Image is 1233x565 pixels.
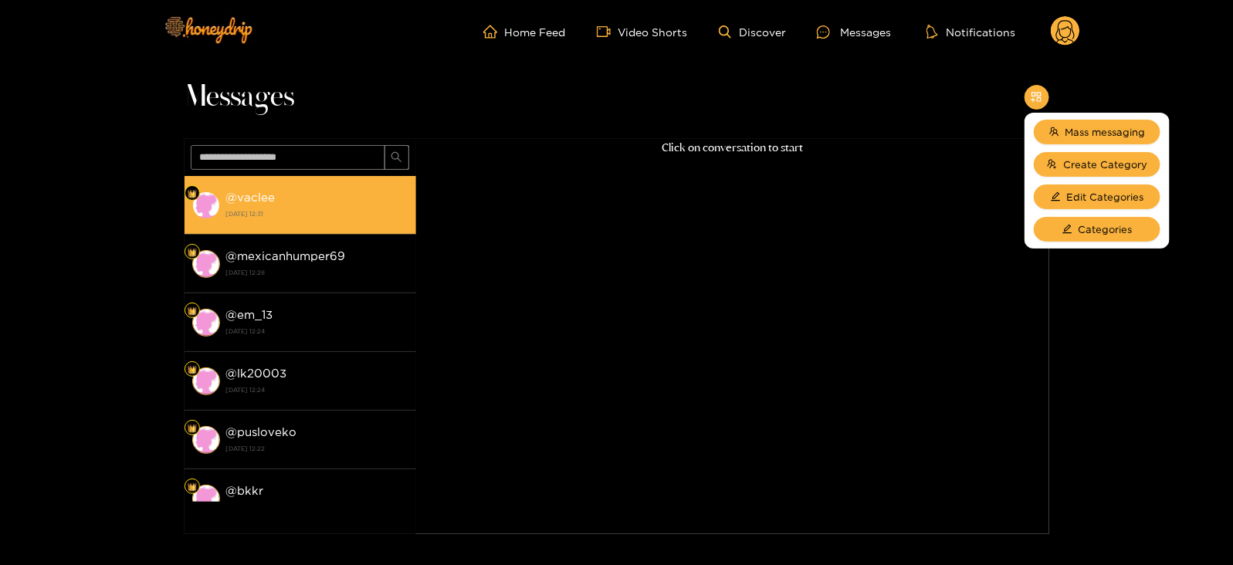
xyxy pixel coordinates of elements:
strong: @ bkkr [226,484,264,497]
a: Home Feed [483,25,566,39]
img: Fan Level [188,365,197,374]
span: search [391,151,402,164]
button: editEdit Categories [1034,184,1160,209]
a: Discover [719,25,786,39]
span: Edit Categories [1067,189,1144,205]
button: editCategories [1034,217,1160,242]
span: team [1049,127,1059,138]
strong: @ lk20003 [226,367,287,380]
img: conversation [192,191,220,219]
strong: @ em_13 [226,308,273,321]
span: Mass messaging [1065,124,1146,140]
strong: [DATE] 12:24 [226,383,408,397]
div: Messages [817,23,891,41]
img: conversation [192,485,220,513]
img: conversation [192,367,220,395]
img: Fan Level [188,424,197,433]
img: Fan Level [188,306,197,316]
button: Notifications [922,24,1020,39]
img: conversation [192,309,220,337]
span: Create Category [1063,157,1147,172]
strong: [DATE] 12:31 [226,207,408,221]
strong: [DATE] 12:28 [226,266,408,279]
strong: [DATE] 12:24 [226,324,408,338]
span: video-camera [597,25,618,39]
a: Video Shorts [597,25,688,39]
img: Fan Level [188,482,197,492]
p: Click on conversation to start [416,139,1049,157]
img: conversation [192,426,220,454]
strong: @ vaclee [226,191,276,204]
button: appstore-add [1025,85,1049,110]
strong: @ mexicanhumper69 [226,249,346,262]
img: Fan Level [188,248,197,257]
strong: @ pusloveko [226,425,297,438]
button: usergroup-addCreate Category [1034,152,1160,177]
button: search [384,145,409,170]
button: teamMass messaging [1034,120,1160,144]
span: Categories [1079,222,1133,237]
span: edit [1062,224,1072,235]
img: Fan Level [188,189,197,198]
span: Messages [185,79,295,116]
span: home [483,25,505,39]
span: appstore-add [1031,91,1042,104]
span: edit [1051,191,1061,203]
img: conversation [192,250,220,278]
span: usergroup-add [1047,159,1057,171]
strong: [DATE] 12:22 [226,442,408,455]
strong: [DATE] 12:22 [226,500,408,514]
